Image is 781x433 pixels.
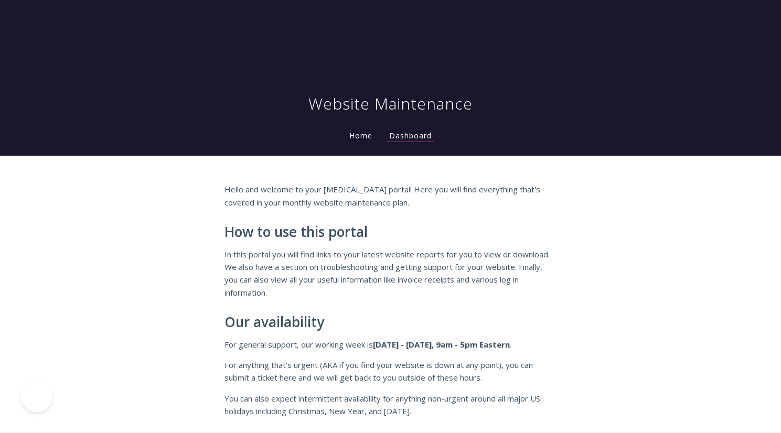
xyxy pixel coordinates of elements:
[224,224,557,240] h2: How to use this portal
[224,338,557,351] p: For general support, our working week is .
[224,392,557,418] p: You can also expect intermittent availability for anything non-urgent around all major US holiday...
[347,131,375,140] a: Home
[224,248,557,299] p: In this portal you will find links to your latest website reports for you to view or download. We...
[387,131,434,142] a: Dashboard
[224,183,557,209] p: Hello and welcome to your [MEDICAL_DATA] portal! Here you will find everything that's covered in ...
[224,359,557,384] p: For anything that's urgent (AKA if you find your website is down at any point), you can submit a ...
[308,93,473,114] h1: Website Maintenance
[373,339,510,350] strong: [DATE] - [DATE], 9am - 5pm Eastern
[224,315,557,330] h2: Our availability
[21,381,52,412] iframe: Toggle Customer Support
